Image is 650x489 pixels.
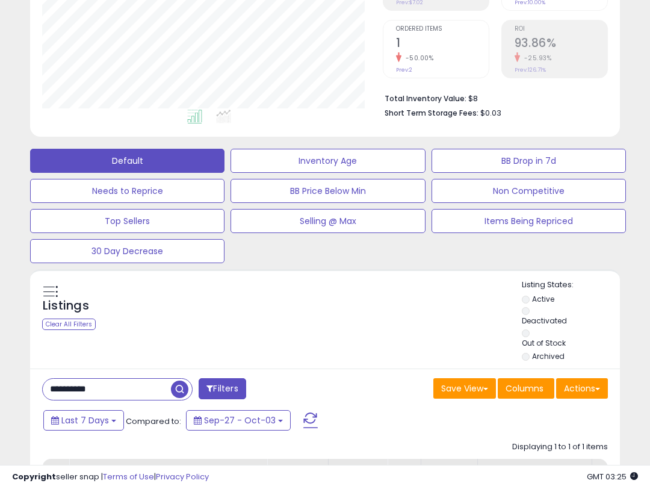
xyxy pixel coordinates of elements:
div: Fulfillment [333,464,382,476]
span: Ordered Items [396,26,489,33]
button: Items Being Repriced [432,209,626,233]
button: Columns [498,378,554,399]
div: Fulfillment Cost [426,464,472,489]
label: Archived [532,351,565,361]
span: Sep-27 - Oct-03 [204,414,276,426]
span: 2025-10-11 03:25 GMT [587,471,638,482]
button: 30 Day Decrease [30,239,224,263]
small: Prev: 126.71% [515,66,546,73]
li: $8 [385,90,599,105]
label: Active [532,294,554,304]
div: Title [74,464,262,476]
button: Filters [199,378,246,399]
button: Inventory Age [231,149,425,173]
span: $0.03 [480,107,501,119]
button: BB Price Below Min [231,179,425,203]
label: Out of Stock [522,338,566,348]
small: Prev: 2 [396,66,412,73]
small: -50.00% [401,54,434,63]
button: Needs to Reprice [30,179,224,203]
button: Top Sellers [30,209,224,233]
div: Displaying 1 to 1 of 1 items [512,441,608,453]
div: Cost [392,464,416,476]
div: Repricing [272,464,323,476]
button: Actions [556,378,608,399]
span: Last 7 Days [61,414,109,426]
h5: Listings [43,297,89,314]
span: ROI [515,26,607,33]
span: Columns [506,382,543,394]
button: Last 7 Days [43,410,124,431]
h2: 1 [396,36,489,52]
div: seller snap | | [12,472,209,483]
button: BB Drop in 7d [432,149,626,173]
p: Listing States: [522,279,619,291]
button: Save View [433,378,496,399]
b: Short Term Storage Fees: [385,108,478,118]
span: Compared to: [126,416,181,427]
strong: Copyright [12,471,56,482]
a: Terms of Use [103,471,154,482]
a: Privacy Policy [156,471,209,482]
button: Sep-27 - Oct-03 [186,410,291,431]
label: Deactivated [522,316,567,326]
h2: 93.86% [515,36,607,52]
button: Selling @ Max [231,209,425,233]
b: Total Inventory Value: [385,93,466,104]
div: Clear All Filters [42,319,96,330]
div: Amazon Fees [483,464,587,476]
button: Non Competitive [432,179,626,203]
small: -25.93% [520,54,552,63]
button: Default [30,149,224,173]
